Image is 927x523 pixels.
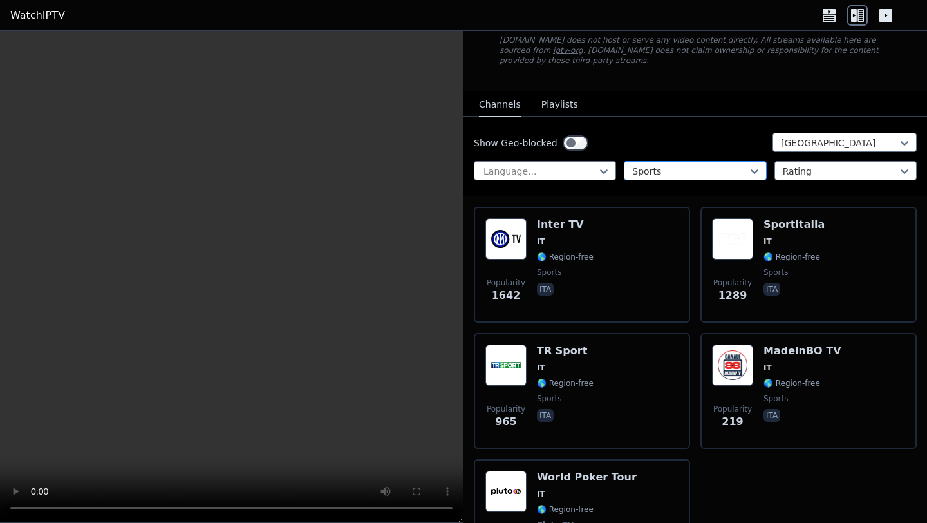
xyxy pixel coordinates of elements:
button: Playlists [541,93,578,117]
p: ita [763,409,780,422]
h6: MadeinBO TV [763,345,841,357]
span: 🌎 Region-free [537,252,594,262]
p: ita [763,283,780,296]
p: ita [537,283,554,296]
span: 1289 [718,288,747,303]
span: sports [537,394,561,404]
span: sports [537,267,561,278]
span: Popularity [487,404,525,414]
span: 🌎 Region-free [763,378,820,388]
button: Channels [479,93,521,117]
span: 1642 [492,288,521,303]
span: sports [763,267,788,278]
span: IT [537,363,545,373]
span: IT [537,489,545,499]
a: WatchIPTV [10,8,65,23]
span: 219 [722,414,743,430]
img: TR Sport [485,345,527,386]
img: World Poker Tour [485,471,527,512]
span: IT [763,236,772,247]
img: Sportitalia [712,218,753,260]
span: 🌎 Region-free [537,378,594,388]
a: iptv-org [553,46,583,55]
span: 🌎 Region-free [763,252,820,262]
p: ita [537,409,554,422]
span: IT [537,236,545,247]
span: 965 [495,414,516,430]
img: MadeinBO TV [712,345,753,386]
span: sports [763,394,788,404]
img: Inter TV [485,218,527,260]
span: Popularity [487,278,525,288]
h6: Inter TV [537,218,594,231]
h6: Sportitalia [763,218,825,231]
p: [DOMAIN_NAME] does not host or serve any video content directly. All streams available here are s... [500,35,891,66]
span: 🌎 Region-free [537,504,594,515]
h6: World Poker Tour [537,471,637,484]
h6: TR Sport [537,345,594,357]
span: IT [763,363,772,373]
label: Show Geo-blocked [474,137,557,149]
span: Popularity [713,404,752,414]
span: Popularity [713,278,752,288]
